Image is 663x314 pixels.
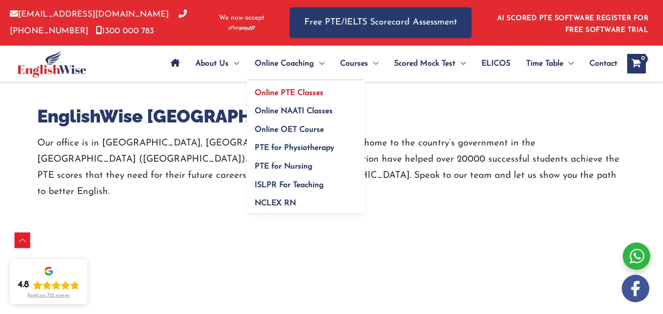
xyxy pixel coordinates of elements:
span: Time Table [526,47,563,81]
span: We now accept [219,13,265,23]
h2: EnglishWise [GEOGRAPHIC_DATA] [37,105,626,128]
a: PTE for Nursing [247,154,365,173]
a: Online PTE Classes [247,80,365,99]
span: Menu Toggle [368,47,378,81]
a: Scored Mock TestMenu Toggle [386,47,474,81]
a: PTE for Physiotherapy [247,136,365,154]
span: Menu Toggle [563,47,574,81]
nav: Site Navigation: Main Menu [163,47,617,81]
span: Online PTE Classes [255,89,323,97]
a: Online OET Course [247,117,365,136]
p: Our office is in [GEOGRAPHIC_DATA], [GEOGRAPHIC_DATA]’s capital and home to the country’s governm... [37,135,626,200]
div: Rating: 4.8 out of 5 [18,279,80,291]
span: Online Coaching [255,47,314,81]
a: View Shopping Cart, empty [627,54,646,73]
span: About Us [195,47,229,81]
div: Read our 723 reviews [27,293,70,298]
a: ELICOS [474,47,518,81]
span: NCLEX RN [255,199,296,207]
a: NCLEX RN [247,191,365,214]
span: PTE for Nursing [255,163,313,170]
a: CoursesMenu Toggle [332,47,386,81]
span: Scored Mock Test [394,47,455,81]
a: Online CoachingMenu Toggle [247,47,332,81]
span: Menu Toggle [455,47,466,81]
a: AI SCORED PTE SOFTWARE REGISTER FOR FREE SOFTWARE TRIAL [497,15,649,34]
aside: Header Widget 1 [491,7,653,39]
span: ELICOS [481,47,510,81]
span: PTE for Physiotherapy [255,144,334,152]
span: Menu Toggle [314,47,324,81]
span: Contact [589,47,617,81]
img: Afterpay-Logo [228,25,255,31]
a: Free PTE/IELTS Scorecard Assessment [290,7,472,38]
a: ISLPR For Teaching [247,172,365,191]
span: Online NAATI Classes [255,107,333,115]
span: Menu Toggle [229,47,239,81]
a: Online NAATI Classes [247,99,365,118]
a: [EMAIL_ADDRESS][DOMAIN_NAME] [10,10,169,19]
span: Online OET Course [255,126,324,134]
img: cropped-ew-logo [17,50,86,77]
a: 1300 000 783 [96,27,154,35]
img: white-facebook.png [622,275,649,302]
a: About UsMenu Toggle [187,47,247,81]
a: [PHONE_NUMBER] [10,10,187,35]
div: 4.8 [18,279,29,291]
span: ISLPR For Teaching [255,181,324,189]
a: Contact [582,47,617,81]
span: Courses [340,47,368,81]
a: Time TableMenu Toggle [518,47,582,81]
